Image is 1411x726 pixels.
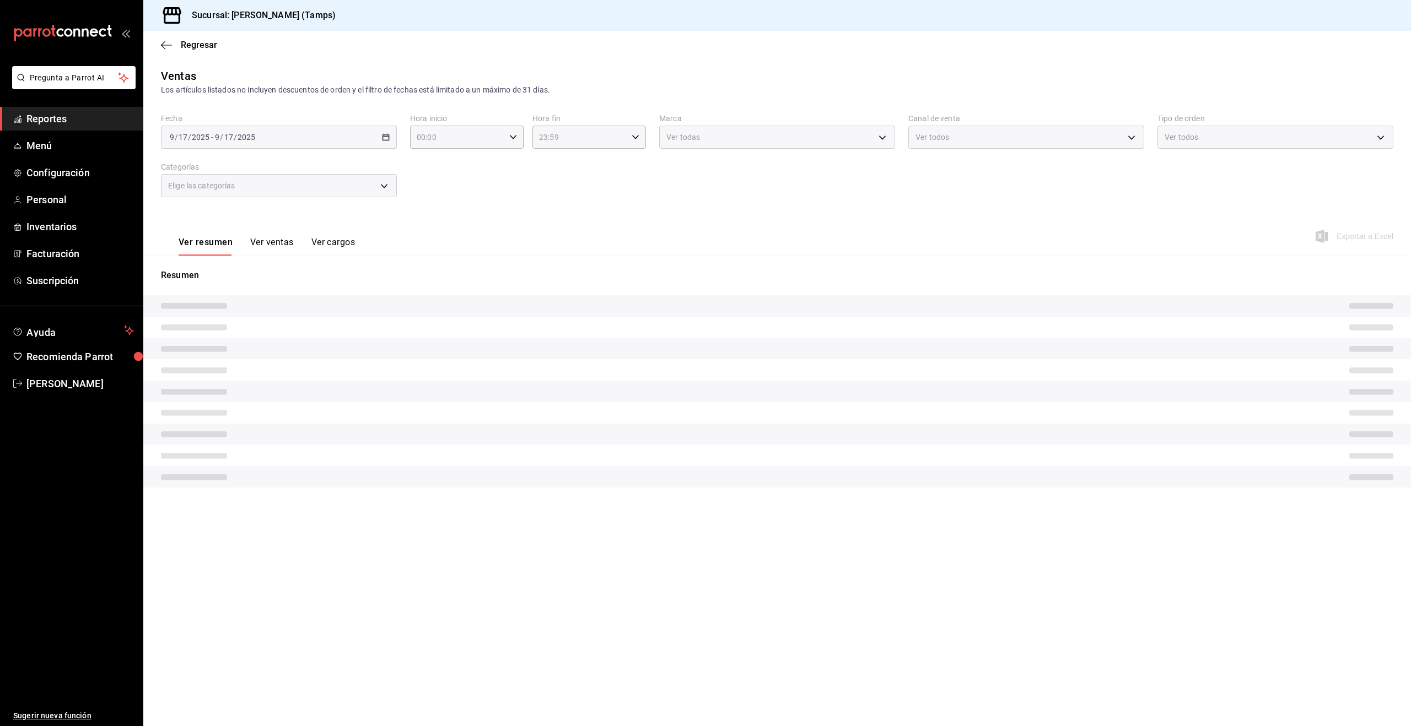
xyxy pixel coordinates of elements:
span: Elige las categorías [168,180,235,191]
a: Pregunta a Parrot AI [8,80,136,91]
input: ---- [191,133,210,142]
span: / [188,133,191,142]
button: Ver cargos [311,237,356,256]
span: Suscripción [26,273,134,288]
input: -- [178,133,188,142]
span: Ver todas [666,132,700,143]
span: Pregunta a Parrot AI [30,72,119,84]
button: Ver resumen [179,237,233,256]
span: / [234,133,237,142]
button: Pregunta a Parrot AI [12,66,136,89]
span: Facturación [26,246,134,261]
span: - [211,133,213,142]
label: Hora inicio [410,115,524,122]
span: [PERSON_NAME] [26,376,134,391]
div: Los artículos listados no incluyen descuentos de orden y el filtro de fechas está limitado a un m... [161,84,1393,96]
span: Recomienda Parrot [26,349,134,364]
input: -- [169,133,175,142]
span: Menú [26,138,134,153]
label: Canal de venta [908,115,1144,122]
span: Inventarios [26,219,134,234]
button: Ver ventas [250,237,294,256]
input: -- [224,133,234,142]
label: Fecha [161,115,397,122]
label: Tipo de orden [1157,115,1393,122]
span: / [220,133,223,142]
label: Categorías [161,163,397,171]
span: Reportes [26,111,134,126]
button: open_drawer_menu [121,29,130,37]
input: ---- [237,133,256,142]
span: Personal [26,192,134,207]
input: -- [214,133,220,142]
span: Sugerir nueva función [13,710,134,722]
div: Ventas [161,68,196,84]
span: Ayuda [26,324,120,337]
p: Resumen [161,269,1393,282]
label: Marca [659,115,895,122]
span: Ver todos [915,132,949,143]
span: Regresar [181,40,217,50]
span: / [175,133,178,142]
span: Ver todos [1165,132,1198,143]
label: Hora fin [532,115,646,122]
div: navigation tabs [179,237,355,256]
span: Configuración [26,165,134,180]
h3: Sucursal: [PERSON_NAME] (Tamps) [183,9,336,22]
button: Regresar [161,40,217,50]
